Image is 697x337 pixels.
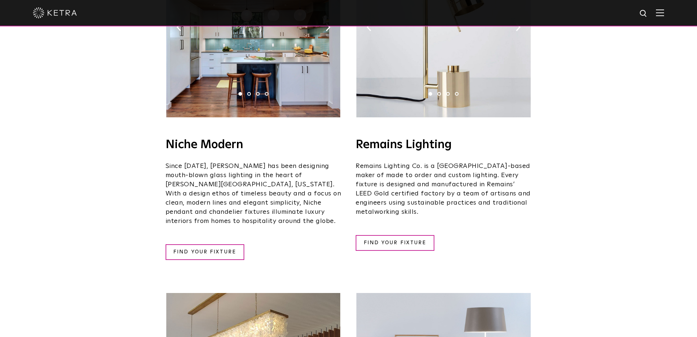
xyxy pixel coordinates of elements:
img: search icon [639,9,648,18]
a: FIND YOUR FIXTURE [356,235,434,251]
p: Since [DATE], [PERSON_NAME] has been designing mouth-blown glass lighting in the heart of [PERSON... [166,162,341,226]
img: arrow-right-black.svg [516,23,520,31]
img: arrow-right-black.svg [326,23,330,31]
h4: Niche Modern [166,139,341,151]
img: arrow-left-black.svg [177,23,181,31]
img: ketra-logo-2019-white [33,7,77,18]
img: arrow-left-black.svg [367,23,371,31]
h4: Remains Lighting​ [356,139,531,151]
a: FIND YOUR FIXTURE [166,244,244,260]
p: Remains Lighting Co. is a [GEOGRAPHIC_DATA]-based maker of made to order and custom lighting. Eve... [356,162,531,217]
img: Hamburger%20Nav.svg [656,9,664,16]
